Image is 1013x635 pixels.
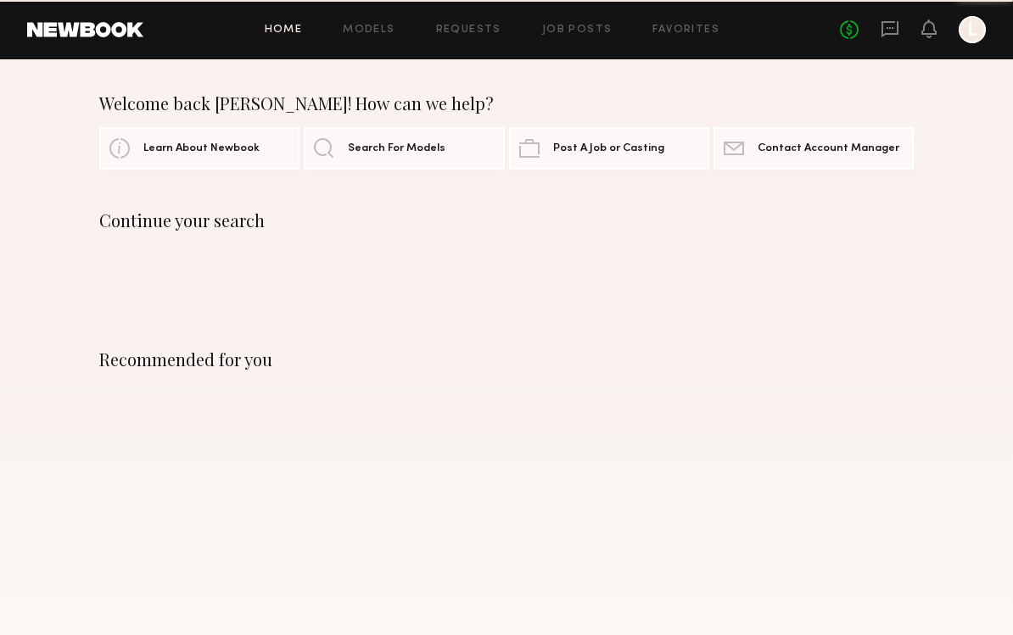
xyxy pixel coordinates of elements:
[714,127,914,170] a: Contact Account Manager
[553,143,664,154] span: Post A Job or Casting
[652,25,719,36] a: Favorites
[959,16,986,43] a: L
[99,210,914,231] div: Continue your search
[343,25,395,36] a: Models
[99,349,914,370] div: Recommended for you
[542,25,613,36] a: Job Posts
[304,127,504,170] a: Search For Models
[99,127,299,170] a: Learn About Newbook
[509,127,709,170] a: Post A Job or Casting
[265,25,303,36] a: Home
[436,25,501,36] a: Requests
[143,143,260,154] span: Learn About Newbook
[99,93,914,114] div: Welcome back [PERSON_NAME]! How can we help?
[348,143,445,154] span: Search For Models
[758,143,899,154] span: Contact Account Manager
